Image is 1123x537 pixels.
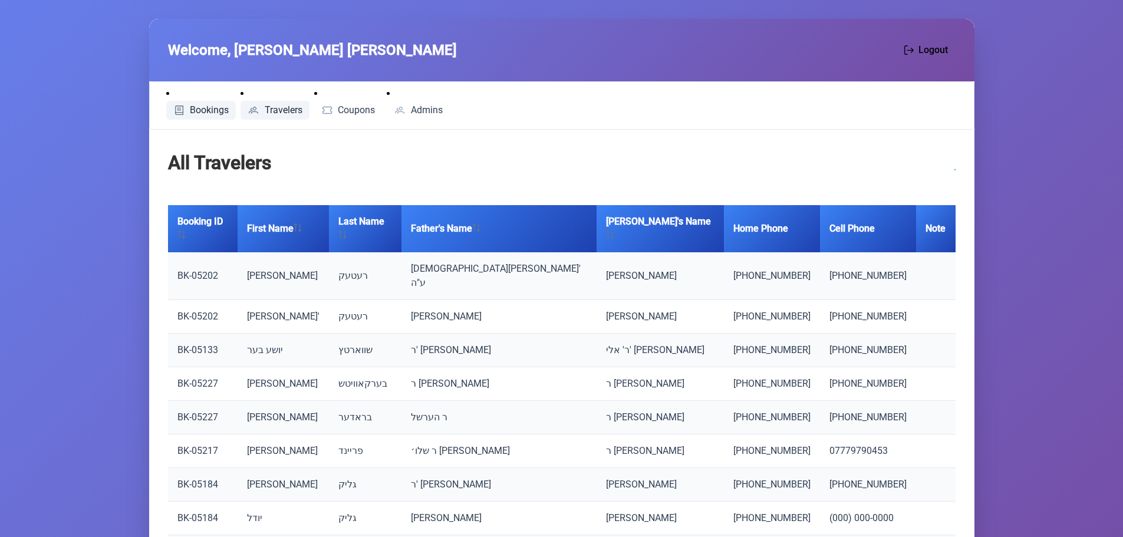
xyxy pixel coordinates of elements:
td: ר שלו׳ [PERSON_NAME] [401,434,597,468]
td: [PHONE_NUMBER] [724,300,820,334]
a: BK-05227 [177,411,218,423]
td: יושע בער [238,334,329,367]
td: ר הערשל [401,401,597,434]
td: [PHONE_NUMBER] [724,502,820,535]
td: [PERSON_NAME]' [238,300,329,334]
td: גליק [329,468,401,502]
td: [PERSON_NAME] [597,502,724,535]
li: Admins [387,87,450,120]
td: [PHONE_NUMBER] [724,434,820,468]
td: [PERSON_NAME] [238,367,329,401]
span: Bookings [190,106,229,115]
td: 07779790453 [820,434,916,468]
td: [DEMOGRAPHIC_DATA][PERSON_NAME]' ע"ה [401,252,597,300]
td: בערקאוויטש [329,367,401,401]
li: Travelers [241,87,309,120]
td: יודל [238,502,329,535]
td: [PERSON_NAME] [238,434,329,468]
td: [PERSON_NAME] [597,252,724,300]
th: Note [916,205,955,252]
td: ר [PERSON_NAME] [401,367,597,401]
td: ר' אלי' [PERSON_NAME] [597,334,724,367]
td: [PHONE_NUMBER] [724,401,820,434]
span: Admins [411,106,443,115]
td: רעטעק [329,300,401,334]
span: Travelers [265,106,302,115]
span: Welcome, [PERSON_NAME] [PERSON_NAME] [168,39,457,61]
th: Father's Name [401,205,597,252]
a: BK-05184 [177,479,218,490]
td: ר [PERSON_NAME] [597,401,724,434]
td: [PERSON_NAME] [597,300,724,334]
a: Coupons [314,101,383,120]
td: [PHONE_NUMBER] [820,401,916,434]
button: Logout [897,38,956,62]
th: Last Name [329,205,401,252]
li: Bookings [166,87,236,120]
td: [PERSON_NAME] [401,300,597,334]
span: Coupons [338,106,375,115]
td: [PHONE_NUMBER] [724,367,820,401]
a: BK-05227 [177,378,218,389]
a: BK-05184 [177,512,218,523]
h2: All Travelers [168,149,271,177]
td: [PERSON_NAME] [238,401,329,434]
th: First Name [238,205,329,252]
a: Travelers [241,101,309,120]
th: Home Phone [724,205,820,252]
td: גליק [329,502,401,535]
li: Coupons [314,87,383,120]
td: בראדער [329,401,401,434]
td: ר' [PERSON_NAME] [401,468,597,502]
td: [PHONE_NUMBER] [820,334,916,367]
a: Bookings [166,101,236,120]
td: ר [PERSON_NAME] [597,367,724,401]
a: Admins [387,101,450,120]
a: BK-05217 [177,445,218,456]
td: [PERSON_NAME] [238,252,329,300]
td: [PHONE_NUMBER] [820,367,916,401]
a: BK-05202 [177,270,218,281]
span: Logout [918,43,948,57]
a: BK-05202 [177,311,218,322]
td: (000) 000-0000 [820,502,916,535]
td: [PHONE_NUMBER] [724,468,820,502]
th: Booking ID [168,205,238,252]
td: [PERSON_NAME] [401,502,597,535]
th: Cell Phone [820,205,916,252]
th: [PERSON_NAME]'s Name [597,205,724,252]
td: [PHONE_NUMBER] [724,252,820,300]
td: ר' [PERSON_NAME] [401,334,597,367]
td: [PERSON_NAME] [597,468,724,502]
td: [PHONE_NUMBER] [724,334,820,367]
a: BK-05133 [177,344,218,355]
td: [PERSON_NAME] [238,468,329,502]
td: רעטעק [329,252,401,300]
td: [PHONE_NUMBER] [820,252,916,300]
td: [PHONE_NUMBER] [820,468,916,502]
td: פריינד [329,434,401,468]
td: שווארטץ [329,334,401,367]
td: [PHONE_NUMBER] [820,300,916,334]
td: ר [PERSON_NAME] [597,434,724,468]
